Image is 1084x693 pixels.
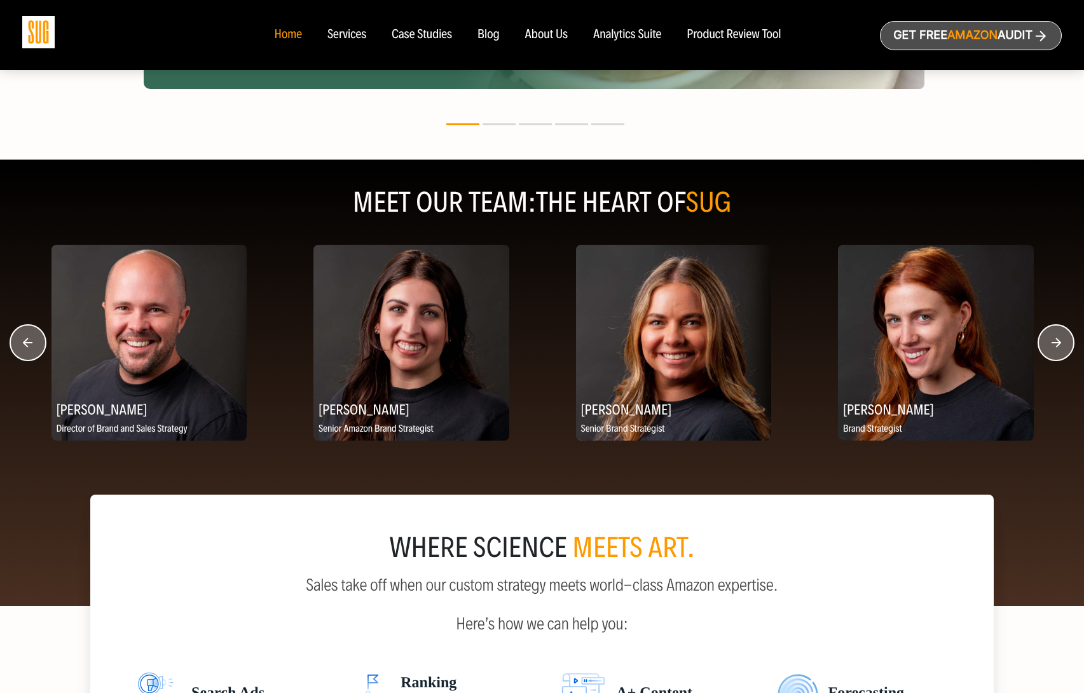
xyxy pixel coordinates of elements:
p: Sales take off when our custom strategy meets world-class Amazon expertise. [121,576,963,594]
a: Case Studies [392,28,452,42]
h2: [PERSON_NAME] [838,397,1034,422]
img: Sug [22,16,55,48]
img: Katie Ritterbush, Senior Brand Strategist [576,245,772,441]
a: Home [274,28,301,42]
a: Product Review Tool [687,28,781,42]
img: Emily Kozel, Brand Strategist [838,245,1034,441]
span: Amazon [947,29,998,42]
span: SUG [686,186,732,219]
h2: [PERSON_NAME] [51,397,247,422]
p: Here’s how we can help you: [121,605,963,633]
p: Senior Amazon Brand Strategist [313,422,509,437]
h2: [PERSON_NAME] [576,397,772,422]
p: Senior Brand Strategist [576,422,772,437]
a: Get freeAmazonAudit [880,21,1062,50]
h2: [PERSON_NAME] [313,397,509,422]
a: Services [327,28,366,42]
a: About Us [525,28,568,42]
p: Director of Brand and Sales Strategy [51,422,247,437]
img: Brett Vetter, Director of Brand and Sales Strategy [51,245,247,441]
div: where science [121,535,963,561]
span: meets art. [572,531,695,565]
p: Brand Strategist [838,422,1034,437]
img: Meridith Andrew, Senior Amazon Brand Strategist [313,245,509,441]
a: Blog [477,28,500,42]
a: Analytics Suite [593,28,661,42]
